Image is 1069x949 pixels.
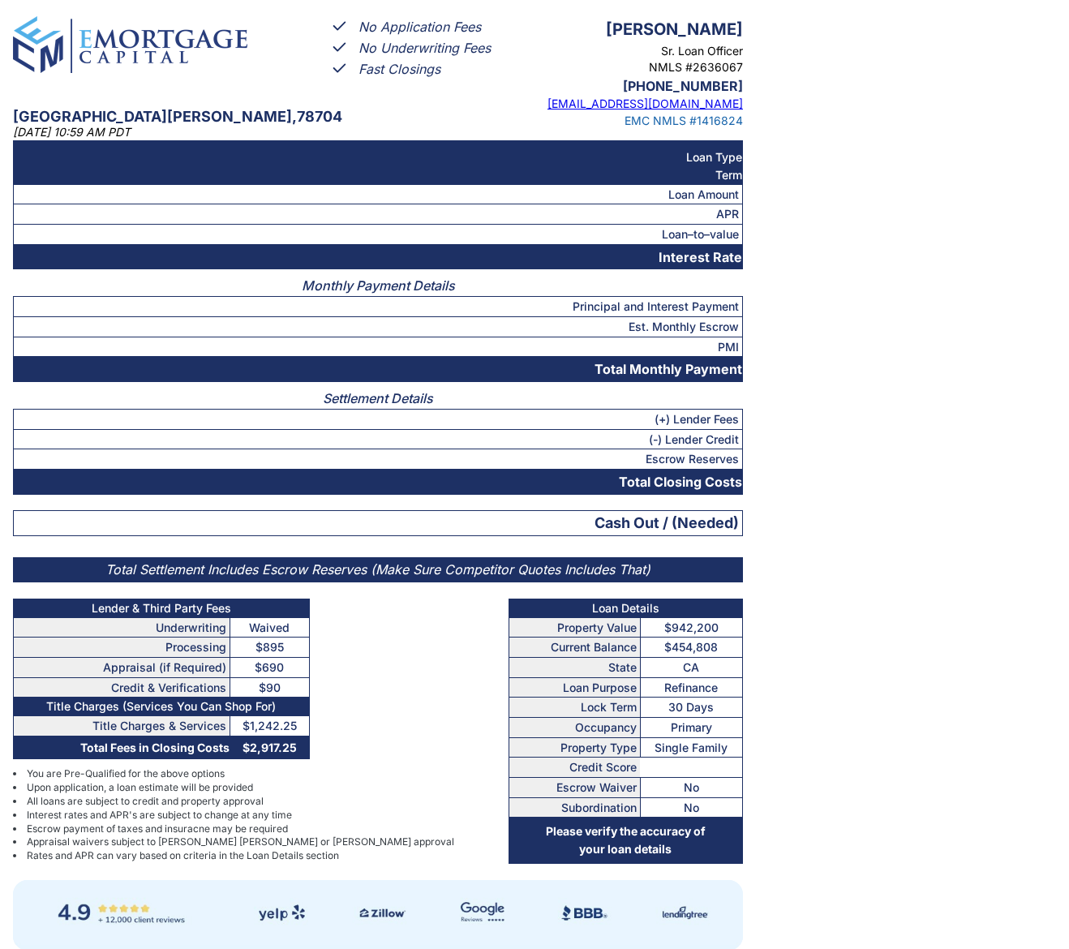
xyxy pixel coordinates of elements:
[358,59,440,79] p: Fast Closings
[14,297,743,317] th: Principal and Interest Payment
[509,657,640,677] th: State
[27,835,454,849] span: Appraisal waivers subject to [PERSON_NAME] [PERSON_NAME] or [PERSON_NAME] approval
[14,337,743,357] th: PMI
[14,617,230,638] th: Underwriting
[664,620,719,634] span: $942,200
[509,677,640,698] th: Loan Purpose
[259,681,281,694] span: $90
[640,657,742,677] td: CA
[13,124,247,140] p: [DATE] 10:59 AM PDT
[255,640,284,654] span: $895
[358,38,491,58] p: No Underwriting Fees
[14,716,230,736] th: Title Charges & Services
[509,617,640,638] th: Property Value
[14,166,743,184] th: Term
[509,59,743,75] p: NMLS # 2636067
[13,105,459,129] p: [GEOGRAPHIC_DATA][PERSON_NAME] , 78704
[27,809,292,822] span: Interest rates and APR's are subject to change at any time
[358,17,481,37] p: No Application Fees
[509,778,640,798] th: Escrow Waiver
[509,16,743,43] p: [PERSON_NAME]
[640,737,742,758] td: Single Family
[640,677,742,698] td: Refinance
[13,16,247,73] img: emc-logo-full.png
[640,698,742,718] td: 30 Days
[509,797,640,818] th: Subordination
[13,557,743,582] p: Total Settlement Includes Escrow Reserves (Make Sure Competitor Quotes Includes That)
[640,797,742,818] td: No
[509,43,743,59] p: Sr. Loan Officer
[13,880,743,945] img: ratings.jpg
[14,638,230,658] th: Processing
[640,778,742,798] td: No
[14,204,743,225] th: APR
[509,599,742,617] th: Loan Details
[14,224,743,244] th: Loan–to–value
[14,382,743,409] th: Settlement Details
[509,818,742,863] th: Please verify the accuracy of your loan details
[14,409,743,429] th: (+) Lender Fees
[14,184,743,204] th: Loan Amount
[509,76,743,97] p: [PHONE_NUMBER]
[14,316,743,337] th: Est. Monthly Escrow
[243,741,297,754] span: $2,917.25
[27,822,288,836] span: Escrow payment of taxes and insuracne may be required
[14,269,743,296] th: Monthly Payment Details
[14,148,743,166] th: Loan Type
[14,357,743,382] th: Total Monthly Payment
[640,718,742,738] td: Primary
[243,719,297,732] span: $1,242.25
[230,617,309,638] td: Waived
[14,429,743,449] th: (-) Lender Credit
[509,113,743,129] p: EMC NMLS #1416824
[14,244,743,269] th: Interest Rate
[14,736,230,759] th: Total Fees in Closing Costs
[14,449,743,470] th: Escrow Reserves
[14,599,310,617] th: Lender & Third Party Fees
[509,737,640,758] th: Property Type
[14,698,310,716] th: Title Charges (Services You Can Shop For)
[664,640,718,654] span: $454,808
[509,698,640,718] th: Lock Term
[509,758,640,778] th: Credit Score
[14,469,743,494] th: Total Closing Costs
[255,660,284,674] span: $690
[27,795,264,809] span: All loans are subject to credit and property approval
[509,638,640,658] th: Current Balance
[27,849,339,863] span: Rates and APR can vary based on criteria in the Loan Details section
[27,781,253,795] span: Upon application, a loan estimate will be provided
[14,657,230,677] th: Appraisal (if Required)
[547,97,743,110] a: [EMAIL_ADDRESS][DOMAIN_NAME]
[14,677,230,698] th: Credit & Verifications
[27,767,225,781] span: You are Pre-Qualified for the above options
[14,511,743,536] th: Cash Out / (Needed)
[509,718,640,738] th: Occupancy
